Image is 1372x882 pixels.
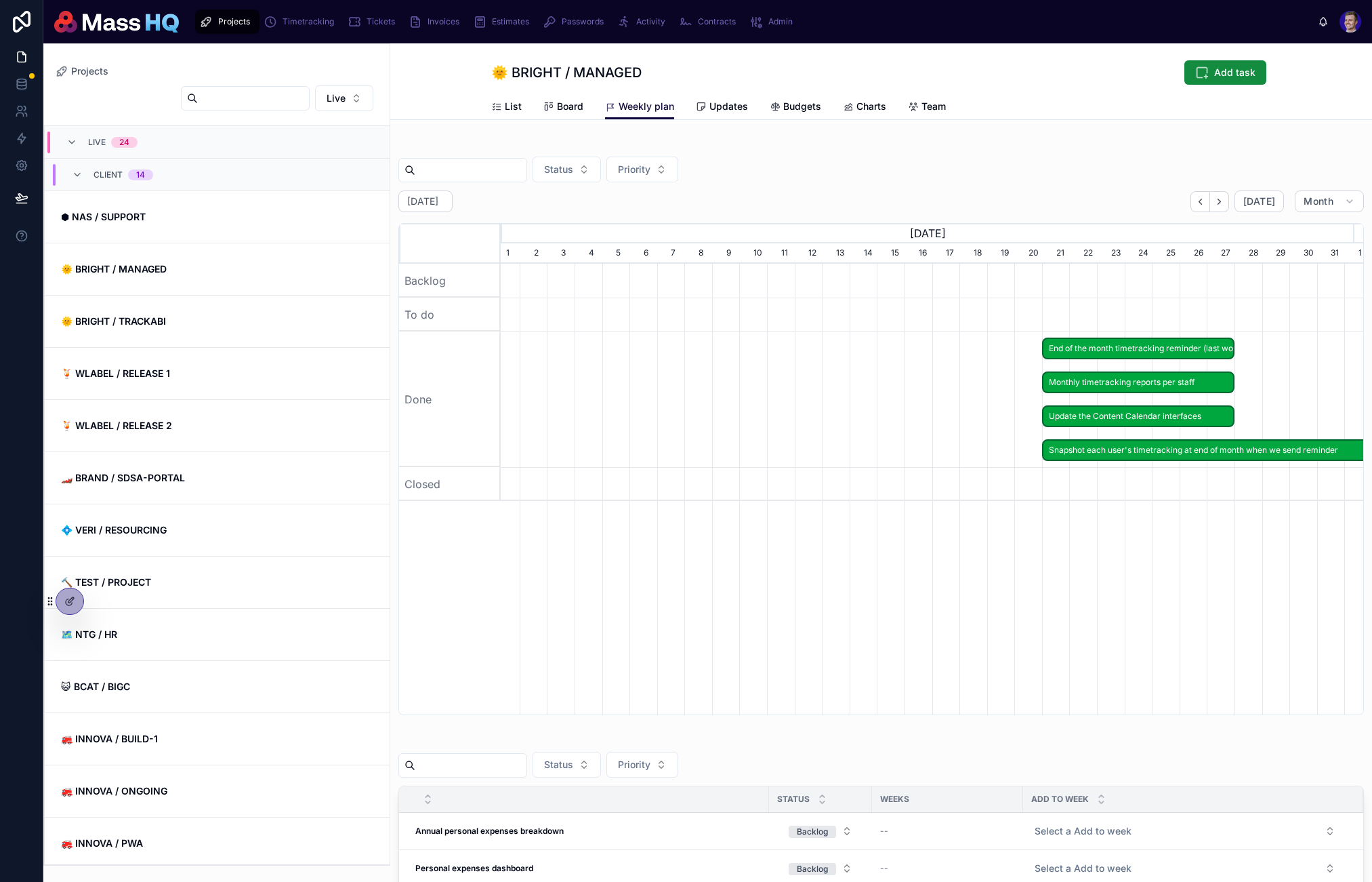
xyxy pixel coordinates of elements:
span: Estimates [492,16,529,27]
a: Select Button [777,856,864,881]
strong: 🚒 INNOVA / ONGOING [61,785,167,797]
div: 24 [119,137,129,148]
a: Projects [195,9,259,34]
a: 🍹 WLABEL / RELEASE 1 [45,348,390,400]
a: Projects [55,64,108,78]
div: 23 [1106,243,1134,264]
a: 🚒 INNOVA / PWA [45,818,390,870]
a: Personal expenses dashboard [415,863,761,874]
div: 16 [913,243,941,264]
span: List [505,100,522,113]
div: To do [399,298,501,332]
strong: 💠 VERI / RESOURCING [61,524,167,536]
strong: ⬢ NAS / SUPPORT [61,211,146,222]
a: Team [908,94,946,121]
span: Charts [856,100,886,113]
div: 26 [1188,243,1216,264]
img: App logo [54,11,179,33]
a: 🗺 NTG / HR [45,609,390,661]
span: Priority [618,163,650,176]
button: [DATE] [1234,191,1284,212]
strong: 🌞 BRIGHT / MANAGED [61,263,167,275]
h2: [DATE] [407,195,438,208]
div: 1 [501,243,528,264]
strong: 🔨 TEST / PROJECT [61,576,151,588]
a: Timetracking [259,9,344,34]
div: 5 [610,243,638,264]
div: 28 [1243,243,1271,264]
a: Admin [745,9,802,34]
button: Select Button [533,752,601,778]
div: scrollable content [190,7,1318,37]
div: 9 [721,243,749,264]
strong: 🏎️ BRAND / SDSA-PORTAL [61,472,185,483]
a: 🍹 WLABEL / RELEASE 2 [45,400,390,452]
div: 18 [968,243,996,264]
a: Estimates [469,9,539,34]
span: Weeks [880,794,909,805]
a: Select Button [777,818,864,844]
span: Tickets [367,16,395,27]
a: Tickets [344,9,404,34]
div: 12 [803,243,831,264]
strong: 🚒 INNOVA / PWA [61,837,143,849]
span: Live [327,92,346,105]
a: Activity [613,9,675,34]
span: Updates [709,100,748,113]
div: 24 [1133,243,1161,264]
div: 19 [995,243,1023,264]
a: Select Button [1023,818,1347,844]
div: 31 [1325,243,1353,264]
span: Activity [636,16,665,27]
div: 14 [858,243,886,264]
div: 7 [665,243,693,264]
div: 6 [638,243,666,264]
a: 💠 VERI / RESOURCING [45,504,390,557]
span: Priority [618,758,650,771]
div: 25 [1161,243,1188,264]
span: Admin [768,16,793,27]
a: 😺 BCAT / BIGC [45,661,390,713]
div: Backlog [399,264,501,298]
span: Budgets [783,100,821,113]
div: 21 [1051,243,1079,264]
strong: Personal expenses dashboard [415,863,533,873]
div: Update the Content Calendar interfaces [1042,405,1234,428]
button: Add task [1184,60,1266,85]
a: 🌞 BRIGHT / TRACKABI [45,296,390,348]
a: Budgets [770,94,821,121]
span: Month [1304,195,1333,207]
div: [DATE] [501,223,1353,243]
h1: 🌞 BRIGHT / MANAGED [491,63,642,82]
span: -- [880,863,888,874]
button: Select Button [778,819,863,843]
button: Select Button [533,157,601,182]
div: 27 [1215,243,1243,264]
div: 22 [1078,243,1106,264]
strong: 🚒 INNOVA / BUILD-1 [61,733,158,744]
span: Contracts [698,16,736,27]
span: Invoices [428,16,459,27]
strong: 🗺 NTG / HR [61,628,117,640]
div: 15 [886,243,913,264]
span: Status [544,758,573,771]
a: Contracts [675,9,745,34]
a: Board [543,94,583,121]
strong: Annual personal expenses breakdown [415,826,564,836]
div: 30 [1298,243,1326,264]
a: Updates [696,94,748,121]
button: Select Button [1024,856,1346,881]
span: Monthly timetracking reports per staff [1043,372,1233,394]
span: LIVE [88,137,106,148]
div: Backlog [797,826,828,838]
a: -- [880,863,1015,874]
button: Month [1295,191,1364,212]
span: Weekly plan [619,100,674,113]
strong: 🍹 WLABEL / RELEASE 2 [61,420,172,431]
a: Annual personal expenses breakdown [415,826,761,837]
span: [DATE] [1243,195,1275,207]
a: Invoices [404,9,469,34]
a: 🚒 INNOVA / ONGOING [45,765,390,818]
span: Projects [71,64,108,78]
div: 3 [556,243,583,264]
